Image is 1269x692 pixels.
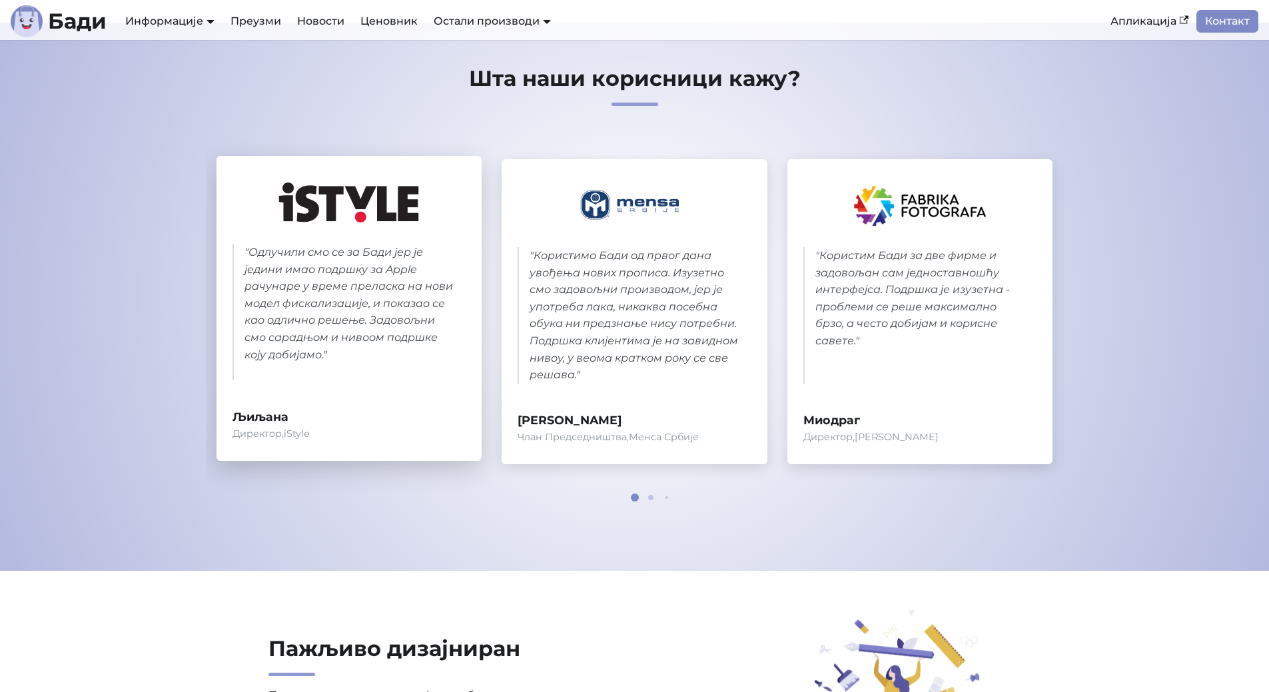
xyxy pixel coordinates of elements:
a: Ценовник [352,10,426,33]
b: Бади [48,11,107,32]
a: Преузми [222,10,289,33]
span: Директор , [PERSON_NAME] [803,430,1037,446]
img: iStyle logo [278,182,419,222]
h2: Пажљиво дизајниран [268,635,760,676]
span: Члан Председништва , Менса Србије [518,430,751,446]
h2: Шта наши корисници кажу? [206,65,1064,106]
a: Апликација [1102,10,1196,33]
blockquote: " Користимо Бади од првог дана увођења нових прописа. Изузетно смо задовољни производом, јер је у... [518,247,751,384]
strong: Миодраг [803,410,1037,430]
strong: Љиљана [232,407,466,426]
a: Информације [125,15,214,27]
a: ЛогоБади [11,5,107,37]
img: Фабрика Фотографа logo [854,186,985,226]
a: Контакт [1196,10,1258,33]
blockquote: " Користим Бади за две фирме и задовољан сам једноставношћу интерфејса. Подршка је изузетна - про... [803,247,1037,384]
a: Остали производи [434,15,551,27]
strong: [PERSON_NAME] [518,410,751,430]
blockquote: " Одлучили смо се за Бади јер је једини имао подршку за Apple рачунаре у време преласка на нови м... [232,244,466,380]
a: Новости [289,10,352,33]
span: Директор , iStyle [232,426,466,442]
img: Лого [11,5,43,37]
img: Менса Србије logo [576,186,693,226]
